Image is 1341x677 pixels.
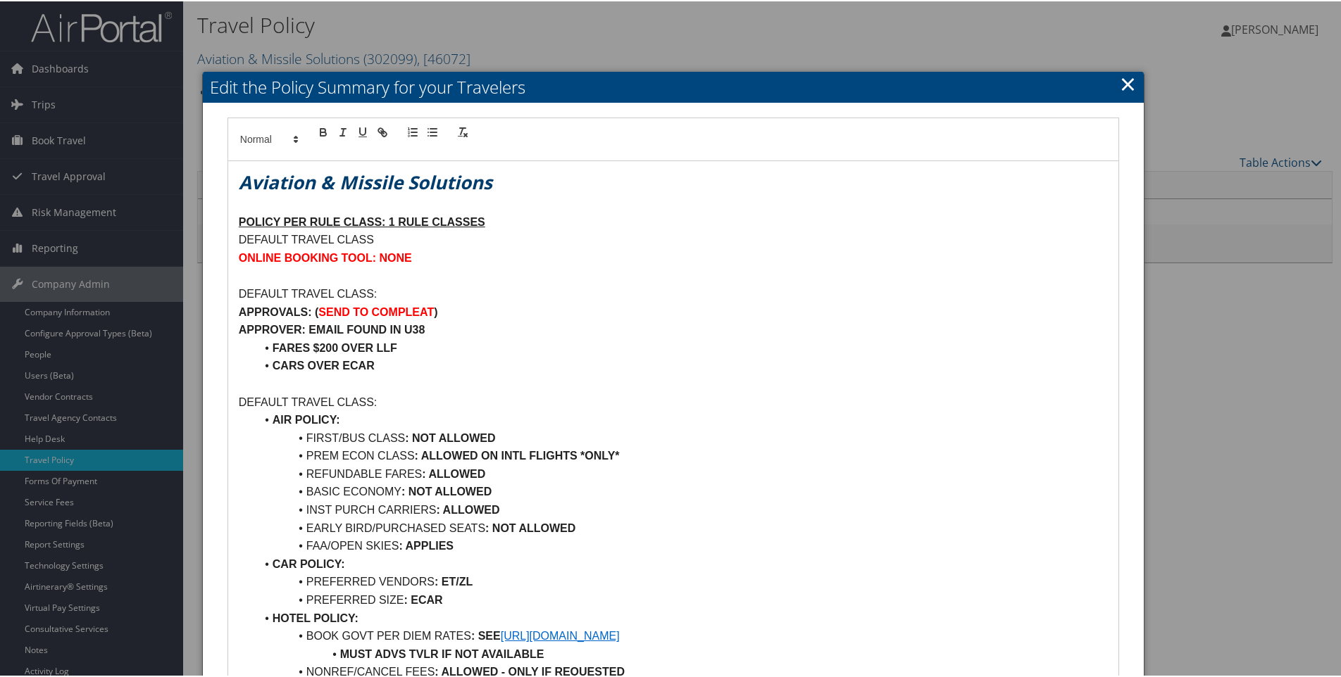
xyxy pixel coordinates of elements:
[315,305,318,317] strong: (
[273,557,345,569] strong: CAR POLICY:
[485,521,575,533] strong: : NOT ALLOWED
[405,431,408,443] strong: :
[273,412,340,424] strong: AIR POLICY:
[273,358,375,370] strong: CARS OVER ECAR
[256,481,1108,500] li: BASIC ECONOMY
[256,626,1108,644] li: BOOK GOVT PER DIEM RATES
[340,647,544,659] strong: MUST ADVS TVLR IF NOT AVAILABLE
[239,168,492,194] em: Aviation & Missile Solutions
[273,341,397,353] strong: FARES $200 OVER LLF
[239,229,1108,248] p: DEFAULT TRAVEL CLASS
[273,611,358,623] strong: HOTEL POLICY:
[239,392,1108,410] p: DEFAULT TRAVEL CLASS:
[318,305,434,317] strong: SEND TO COMPLEAT
[256,536,1108,554] li: FAA/OPEN SKIES
[239,284,1108,302] p: DEFAULT TRAVEL CLASS:
[436,502,499,514] strong: : ALLOWED
[256,500,1108,518] li: INST PURCH CARRIERS
[471,628,501,640] strong: : SEE
[203,70,1144,101] h2: Edit the Policy Summary for your Travelers
[404,593,442,605] strong: : ECAR
[1120,68,1136,96] a: Close
[399,538,454,550] strong: : APPLIES
[412,431,496,443] strong: NOT ALLOWED
[256,518,1108,536] li: EARLY BIRD/PURCHASED SEATS
[239,322,425,334] strong: APPROVER: EMAIL FOUND IN U38
[434,305,437,317] strong: )
[239,215,485,227] u: POLICY PER RULE CLASS: 1 RULE CLASSES
[422,467,485,479] strong: : ALLOWED
[415,448,620,460] strong: : ALLOWED ON INTL FLIGHTS *ONLY*
[435,574,473,586] strong: : ET/ZL
[239,251,412,262] strong: ONLINE BOOKING TOOL: NONE
[256,571,1108,590] li: PREFERRED VENDORS
[435,664,625,676] strong: : ALLOWED - ONLY IF REQUESTED
[256,464,1108,482] li: REFUNDABLE FARES
[239,305,312,317] strong: APPROVALS:
[256,428,1108,446] li: FIRST/BUS CLASS
[501,628,620,640] a: [URL][DOMAIN_NAME]
[256,590,1108,608] li: PREFERRED SIZE
[401,484,492,496] strong: : NOT ALLOWED
[256,445,1108,464] li: PREM ECON CLASS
